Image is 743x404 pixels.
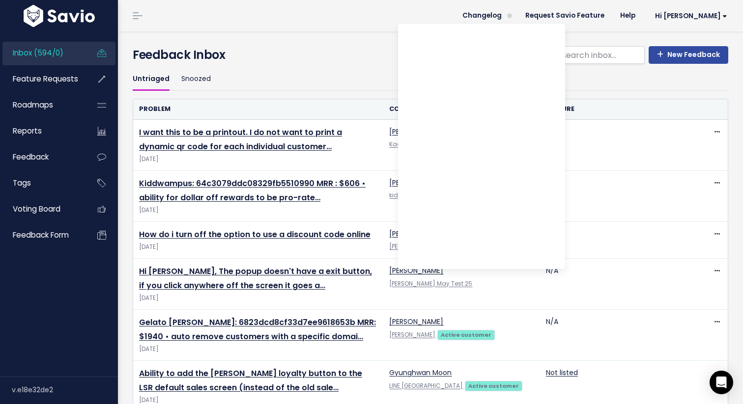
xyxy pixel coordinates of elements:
a: Reports [2,120,82,142]
span: Inbox (594/0) [13,48,63,58]
span: Voting Board [13,204,60,214]
td: N/A [540,310,696,361]
span: Feature Requests [13,74,78,84]
td: N/A [540,120,696,171]
a: Active customer [465,380,522,390]
a: Inbox (594/0) [2,42,82,64]
a: Not listed [546,368,578,377]
span: [DATE] [139,242,377,252]
a: [PERSON_NAME] [389,317,443,326]
ul: Filter feature requests [133,68,728,91]
a: Hi [PERSON_NAME], The popup doesn't have a exit button, if you click anywhere off the screen it g... [139,266,372,291]
a: Hi [PERSON_NAME] [643,8,735,24]
a: Roadmaps [2,94,82,116]
span: [DATE] [139,154,377,164]
a: Request Savio Feature [517,8,612,23]
span: [DATE] [139,344,377,354]
a: Active customer [437,329,494,339]
th: Contact [383,99,540,119]
a: Feedback form [2,224,82,246]
a: Snoozed [181,68,211,91]
td: N/A [540,171,696,222]
span: Tags [13,178,31,188]
a: Help [612,8,643,23]
a: [PERSON_NAME] Farm [389,242,453,250]
td: N/A [540,259,696,310]
a: kiddywampus [389,191,433,199]
a: [PERSON_NAME] [389,127,443,136]
h4: Feedback Inbox [133,46,728,64]
a: LINE [GEOGRAPHIC_DATA] [389,382,463,390]
strong: Active customer [441,331,491,339]
span: Hi [PERSON_NAME] [655,12,727,20]
a: How do i turn off the option to use a discount code online [139,229,371,240]
a: Voting Board [2,198,82,220]
a: Gelato [PERSON_NAME]: 6823dcd8cf33d7ee9618653b MRR: $1940 • auto remove customers with a specific... [139,317,376,342]
a: [PERSON_NAME] [389,229,443,239]
div: v.e18e32de2 [12,377,118,403]
a: Feature Requests [2,68,82,90]
a: Feedback [2,146,82,168]
a: I want this to be a printout. I do not want to print a dynamic qr code for each individual customer… [139,127,342,152]
a: [PERSON_NAME] [389,178,443,188]
th: Feature [540,99,696,119]
a: [PERSON_NAME] May Test 25 [389,280,472,288]
div: Open Intercom Messenger [710,371,733,394]
td: N/A [540,222,696,259]
th: Problem [133,99,383,119]
span: Roadmaps [13,100,53,110]
span: Feedback form [13,230,69,240]
a: Untriaged [133,68,170,91]
a: Ability to add the [PERSON_NAME] loyalty button to the LSR default sales screen (instead of the o... [139,368,362,393]
span: [DATE] [139,293,377,303]
span: Changelog [462,12,502,19]
span: [DATE] [139,205,377,215]
span: Feedback [13,152,49,162]
a: Kache THCa [389,140,427,148]
a: [PERSON_NAME] [389,266,443,275]
a: Kiddwampus: 64c3079ddc08329fb5510990 MRR : $606 • ability for dollar off rewards to be pro-rate… [139,178,366,203]
a: Gyunghwan Moon [389,368,452,377]
input: Search inbox... [561,46,645,64]
a: [PERSON_NAME] [389,331,435,339]
a: Tags [2,172,82,194]
a: New Feedback [649,46,728,64]
img: logo-white.9d6f32f41409.svg [21,5,97,27]
span: Reports [13,126,42,136]
strong: Active customer [468,382,519,390]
